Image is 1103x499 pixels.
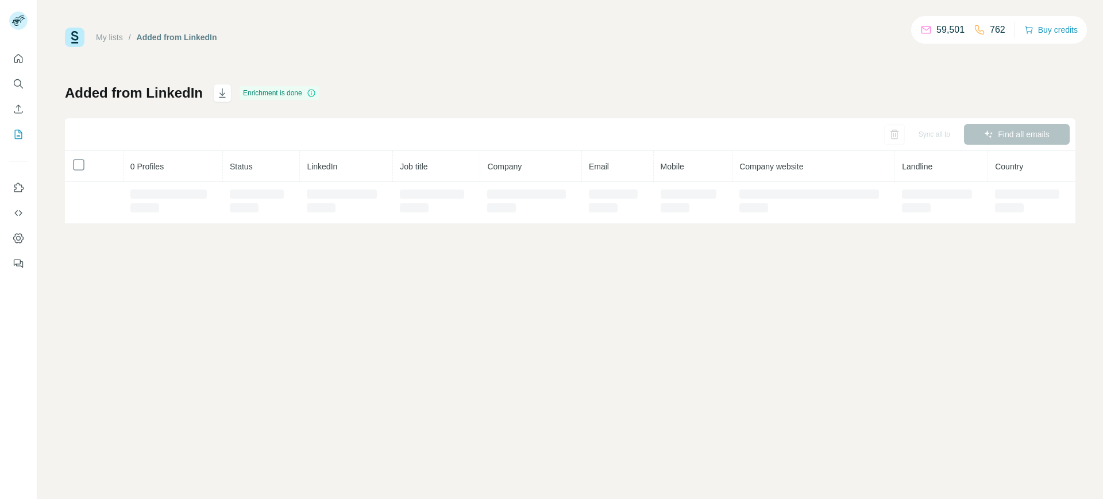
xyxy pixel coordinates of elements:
h1: Added from LinkedIn [65,84,203,102]
li: / [129,32,131,43]
div: Added from LinkedIn [137,32,217,43]
button: Use Surfe API [9,203,28,223]
span: Landline [902,162,932,171]
span: 0 Profiles [130,162,164,171]
span: Company [487,162,522,171]
img: Surfe Logo [65,28,84,47]
span: Country [995,162,1023,171]
span: Company website [739,162,803,171]
button: Feedback [9,253,28,274]
span: Job title [400,162,427,171]
button: Use Surfe on LinkedIn [9,177,28,198]
button: Search [9,74,28,94]
p: 762 [990,23,1005,37]
span: Email [589,162,609,171]
button: Enrich CSV [9,99,28,119]
button: Quick start [9,48,28,69]
button: Buy credits [1024,22,1078,38]
div: Enrichment is done [240,86,319,100]
span: LinkedIn [307,162,337,171]
button: Dashboard [9,228,28,249]
span: Mobile [661,162,684,171]
span: Status [230,162,253,171]
button: My lists [9,124,28,145]
p: 59,501 [936,23,965,37]
a: My lists [96,33,123,42]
